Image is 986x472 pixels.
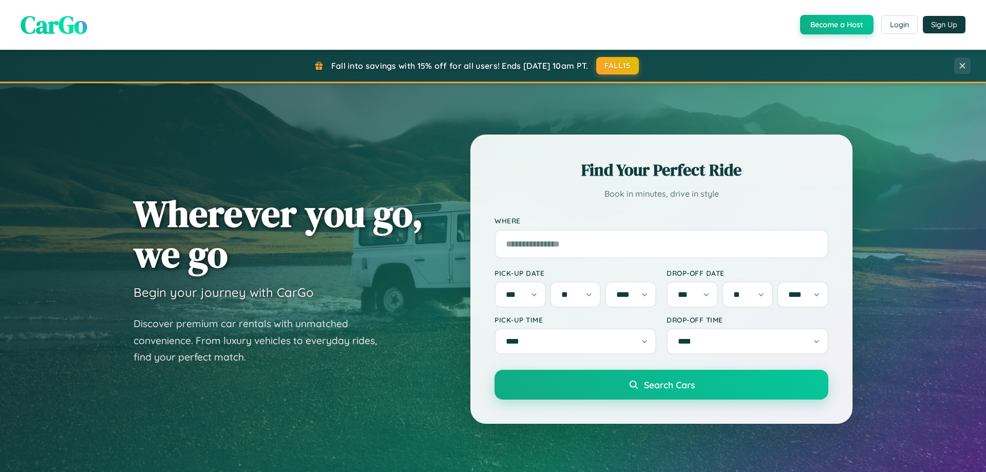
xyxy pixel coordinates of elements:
h2: Find Your Perfect Ride [495,159,828,181]
button: Become a Host [800,15,874,34]
button: Search Cars [495,370,828,400]
span: CarGo [21,8,87,42]
label: Drop-off Time [667,315,828,324]
label: Drop-off Date [667,269,828,277]
h3: Begin your journey with CarGo [134,285,314,300]
span: Search Cars [644,379,695,390]
label: Pick-up Time [495,315,656,324]
p: Discover premium car rentals with unmatched convenience. From luxury vehicles to everyday rides, ... [134,315,390,366]
button: Sign Up [923,16,965,33]
p: Book in minutes, drive in style [495,186,828,201]
label: Where [495,217,828,225]
h1: Wherever you go, we go [134,193,423,274]
span: Fall into savings with 15% off for all users! Ends [DATE] 10am PT. [331,61,589,71]
button: FALL15 [596,57,639,74]
button: Login [881,15,918,34]
label: Pick-up Date [495,269,656,277]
